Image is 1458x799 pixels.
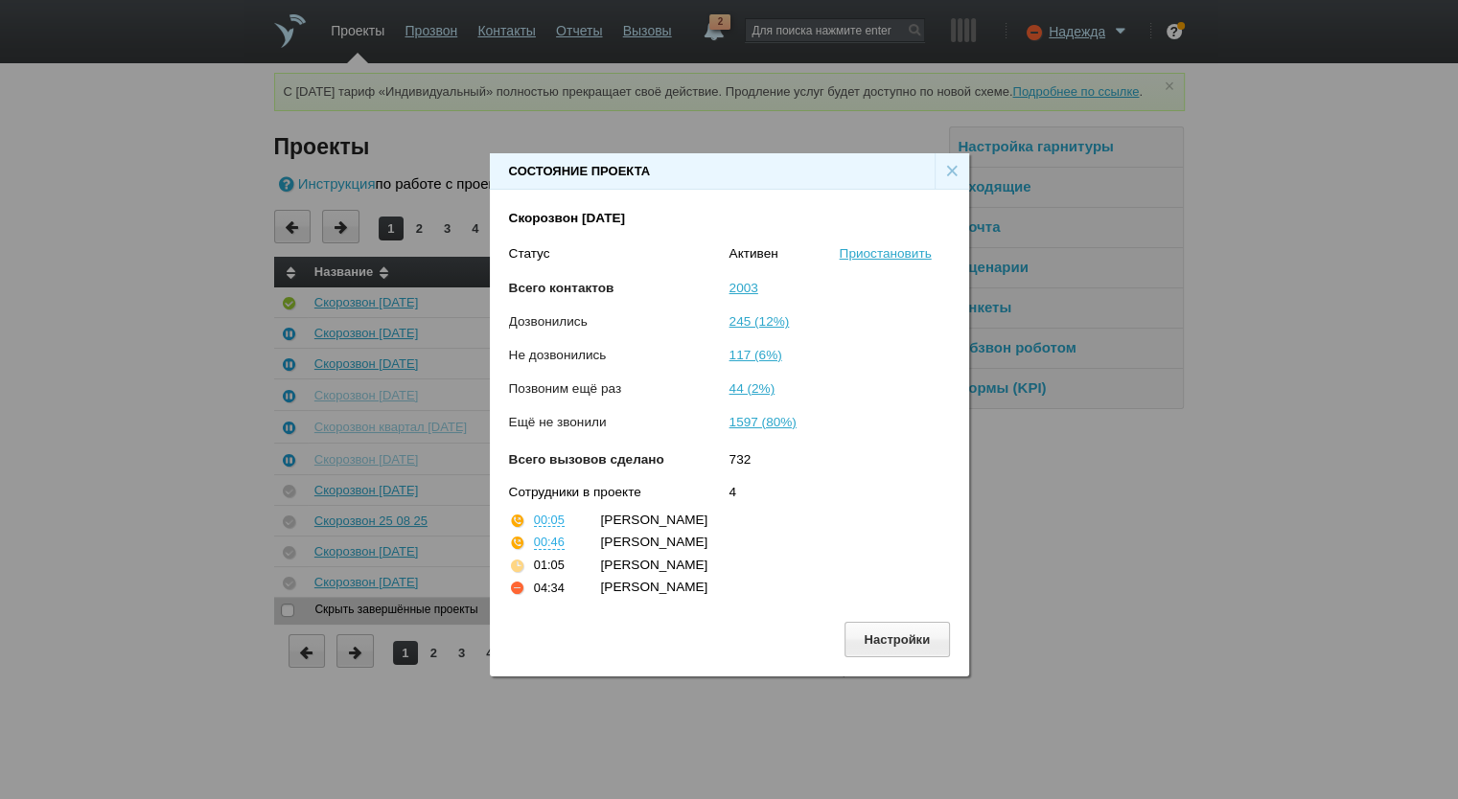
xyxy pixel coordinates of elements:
[729,281,758,295] span: 2003
[534,536,565,549] div: 00:46
[729,244,840,263] div: Активен
[601,556,932,575] div: [PERSON_NAME]
[534,556,565,574] div: 01:05
[840,246,932,261] a: Приостановить
[729,415,797,429] span: 1597 (80%)
[729,381,775,396] span: 44 (2%)
[509,314,588,329] span: Дозвонились
[729,483,950,502] div: 4
[509,415,607,429] span: Ещё не звонили
[534,579,565,597] div: 04:34
[729,348,782,362] span: 117 (6%)
[509,348,607,362] span: Не дозвонились
[601,533,932,552] div: [PERSON_NAME]
[845,622,950,657] button: Настройки
[509,244,729,263] div: Статус
[509,485,641,499] span: Сотрудники в проекте
[509,162,651,181] div: Состояние проекта
[601,578,932,597] div: [PERSON_NAME]
[509,381,622,396] span: Позвоним ещё раз
[534,536,565,550] button: 00:46
[509,452,664,467] span: Всего вызовов сделано
[509,211,625,225] b: Скорозвон [DATE]
[729,450,950,483] div: 732
[534,514,565,527] div: 00:05
[601,511,932,530] div: [PERSON_NAME]
[534,514,565,528] button: 00:05
[509,281,614,295] span: Всего контактов
[935,153,969,190] div: ×
[729,314,790,329] span: 245 (12%)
